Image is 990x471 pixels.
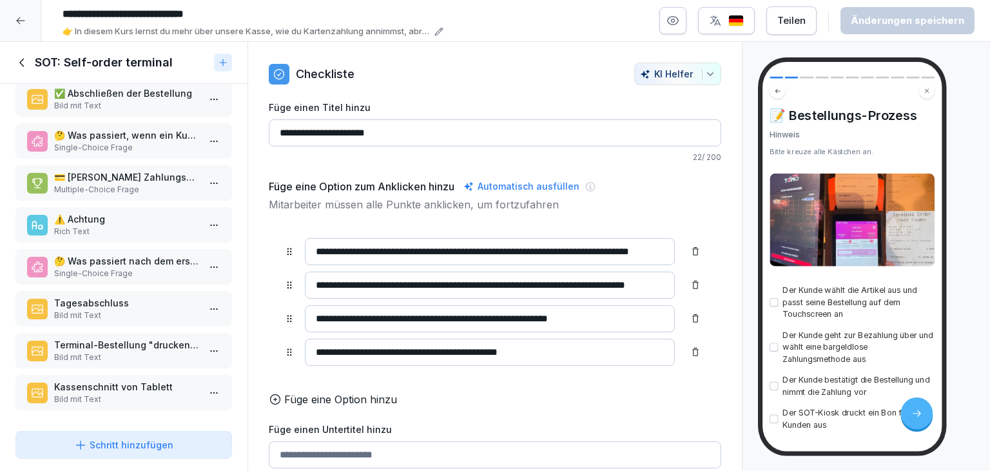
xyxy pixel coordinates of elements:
[770,128,935,140] p: Hinweis
[15,123,232,159] div: 🤔 Was passiert, wenn ein Kunde eine Bestellung am SOT-Kiosk aufgibt?Single-Choice Frage
[15,333,232,368] div: Terminal-Bestellung "drucken" von TablettBild mit Text
[15,81,232,117] div: ✅ Abschließen der BestellungBild mit Text
[777,14,806,28] div: Teilen
[15,165,232,201] div: 💳 [PERSON_NAME] Zahlungsmöglichkeiten gibt es am SOT-Kiosk? Wähle bitte alle zutreffenden Antwort...
[54,86,199,100] p: ✅ Abschließen der Bestellung
[269,423,721,436] label: Füge einen Untertitel hinzu
[54,212,199,226] p: ⚠️​ Achtung
[15,207,232,243] div: ⚠️​ AchtungRich Text
[15,431,232,459] button: Schritt hinzufügen
[54,380,199,394] p: Kassenschnitt von Tablett
[269,152,721,163] p: 22 / 200
[782,406,935,430] p: Der SOT-Kiosk druckt ein Bon für den Kunden aus
[770,146,935,157] div: Bitte kreuze alle Kästchen an.
[770,174,935,266] img: clpbcjbvk0039356i6ulhks66.jpg
[284,392,397,407] p: Füge eine Option hinzu
[63,25,431,38] p: 👉 In diesem Kurs lernst du mehr über unsere Kasse, wie du Kartenzahlung annimmst, abrechnest und ...
[15,291,232,326] div: TagesabschlussBild mit Text
[461,179,582,194] div: Automatisch ausfüllen
[640,68,715,79] div: KI Helfer
[851,14,964,28] div: Änderungen speichern
[54,100,199,112] p: Bild mit Text
[634,63,721,85] button: KI Helfer
[840,7,975,34] button: Änderungen speichern
[54,310,199,321] p: Bild mit Text
[782,285,935,320] p: Der Kunde wählt die Artikel aus und passt seine Bestellung auf dem Touchscreen an
[54,268,199,279] p: Single-Choice Frage
[269,101,721,114] label: Füge einen Titel hinzu
[728,15,744,27] img: de.svg
[54,254,199,268] p: 🤔 Was passiert nach dem ersten Klick auf die Schaltfläche "Bereit"?
[54,394,199,405] p: Bild mit Text
[54,226,199,237] p: Rich Text
[54,352,199,363] p: Bild mit Text
[782,329,935,365] p: Der Kunde geht zur Bezahlung über und wählt eine bargeldlose Zahlungsmethode aus
[54,338,199,352] p: Terminal-Bestellung "drucken" von Tablett
[54,184,199,195] p: Multiple-Choice Frage
[74,438,173,452] div: Schritt hinzufügen
[770,108,935,123] h4: 📝 Bestellungs-Prozess
[35,55,173,70] h1: SOT: Self-order terminal
[54,128,199,142] p: 🤔 Was passiert, wenn ein Kunde eine Bestellung am SOT-Kiosk aufgibt?
[54,296,199,310] p: Tagesabschluss
[15,249,232,285] div: 🤔 Was passiert nach dem ersten Klick auf die Schaltfläche "Bereit"?Single-Choice Frage
[269,197,721,212] p: Mitarbeiter müssen alle Punkte anklicken, um fortzufahren
[782,374,935,397] p: Der Kunde bestätigt die Bestellung und nimmt die Zahlung vor
[766,6,817,35] button: Teilen
[54,170,199,184] p: 💳 [PERSON_NAME] Zahlungsmöglichkeiten gibt es am SOT-Kiosk? Wähle bitte alle zutreffenden Antwort...
[269,179,454,194] h5: Füge eine Option zum Anklicken hinzu
[296,65,354,83] p: Checkliste
[54,142,199,154] p: Single-Choice Frage
[15,375,232,410] div: Kassenschnitt von TablettBild mit Text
